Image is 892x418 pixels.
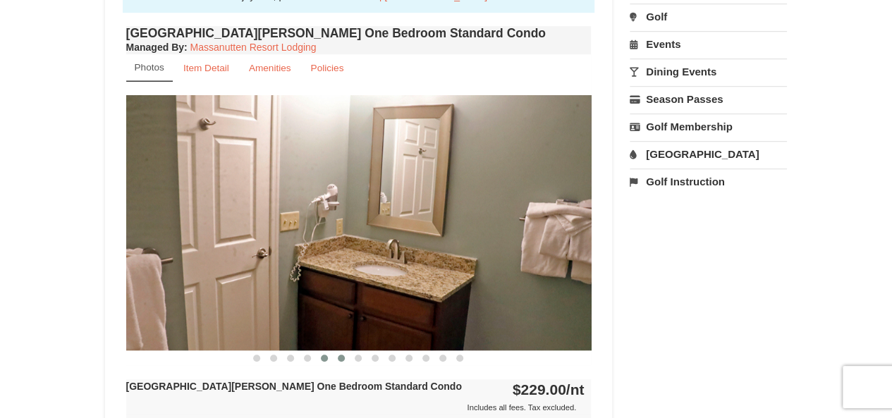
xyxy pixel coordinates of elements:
a: Policies [301,54,353,82]
a: Massanutten Resort Lodging [190,42,317,53]
small: Amenities [249,63,291,73]
a: Item Detail [174,54,238,82]
span: Managed By [126,42,184,53]
div: Includes all fees. Tax excluded. [126,400,585,414]
small: Item Detail [183,63,229,73]
a: Season Passes [630,86,787,112]
small: Photos [135,62,164,73]
strong: $229.00 [513,381,585,398]
h4: [GEOGRAPHIC_DATA][PERSON_NAME] One Bedroom Standard Condo [126,26,592,40]
strong: [GEOGRAPHIC_DATA][PERSON_NAME] One Bedroom Standard Condo [126,381,462,392]
a: Dining Events [630,59,787,85]
a: Photos [126,54,173,82]
span: /nt [566,381,585,398]
a: Amenities [240,54,300,82]
a: Events [630,31,787,57]
strong: : [126,42,188,53]
a: Golf [630,4,787,30]
img: 18876286-192-1d41a47c.jpg [126,95,592,350]
a: Golf Instruction [630,168,787,195]
a: Golf Membership [630,113,787,140]
small: Policies [310,63,343,73]
a: [GEOGRAPHIC_DATA] [630,141,787,167]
